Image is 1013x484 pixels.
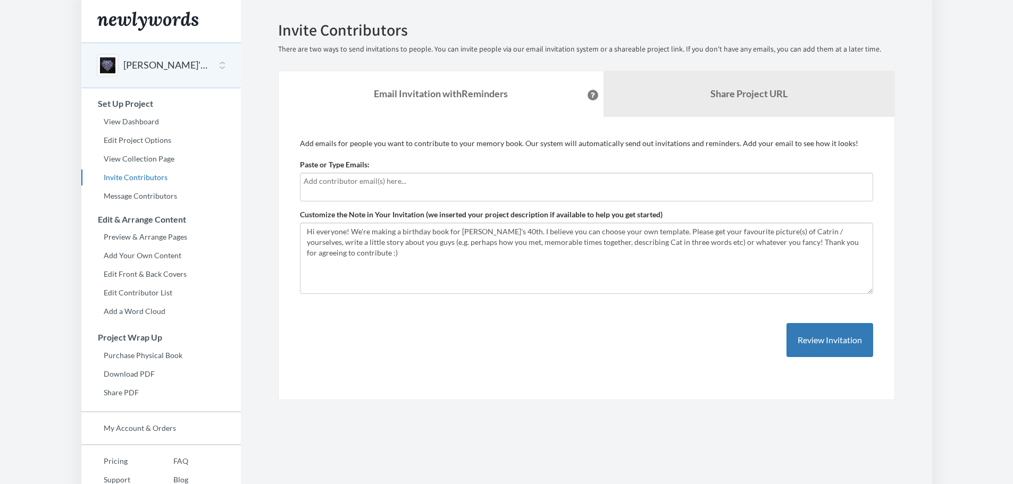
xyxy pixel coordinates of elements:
h3: Project Wrap Up [82,333,241,342]
a: Share PDF [81,385,241,401]
h3: Edit & Arrange Content [82,215,241,224]
a: Edit Contributor List [81,285,241,301]
input: Add contributor email(s) here... [304,175,869,187]
b: Share Project URL [710,88,788,99]
h2: Invite Contributors [278,21,895,39]
label: Customize the Note in Your Invitation (we inserted your project description if available to help ... [300,209,663,220]
a: Preview & Arrange Pages [81,229,241,245]
p: There are two ways to send invitations to people. You can invite people via our email invitation ... [278,44,895,55]
a: Add a Word Cloud [81,303,241,319]
a: Edit Front & Back Covers [81,266,241,282]
button: Review Invitation [786,323,873,358]
strong: Email Invitation with Reminders [374,88,508,99]
a: View Dashboard [81,114,241,130]
a: Message Contributors [81,188,241,204]
a: Download PDF [81,366,241,382]
a: FAQ [151,453,188,469]
a: View Collection Page [81,151,241,167]
a: Pricing [81,453,151,469]
a: Purchase Physical Book [81,347,241,363]
h3: Set Up Project [82,99,241,108]
a: Invite Contributors [81,169,241,185]
a: My Account & Orders [81,420,241,436]
a: Add Your Own Content [81,248,241,264]
p: Add emails for people you want to contribute to your memory book. Our system will automatically s... [300,138,873,149]
a: Edit Project Options [81,132,241,148]
textarea: Hi everyone! We're making a birthday book for [PERSON_NAME]'s 40th. I believe you can choose your... [300,223,873,294]
button: [PERSON_NAME]'s 40th [123,58,210,72]
label: Paste or Type Emails: [300,159,370,170]
img: Newlywords logo [97,12,198,31]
